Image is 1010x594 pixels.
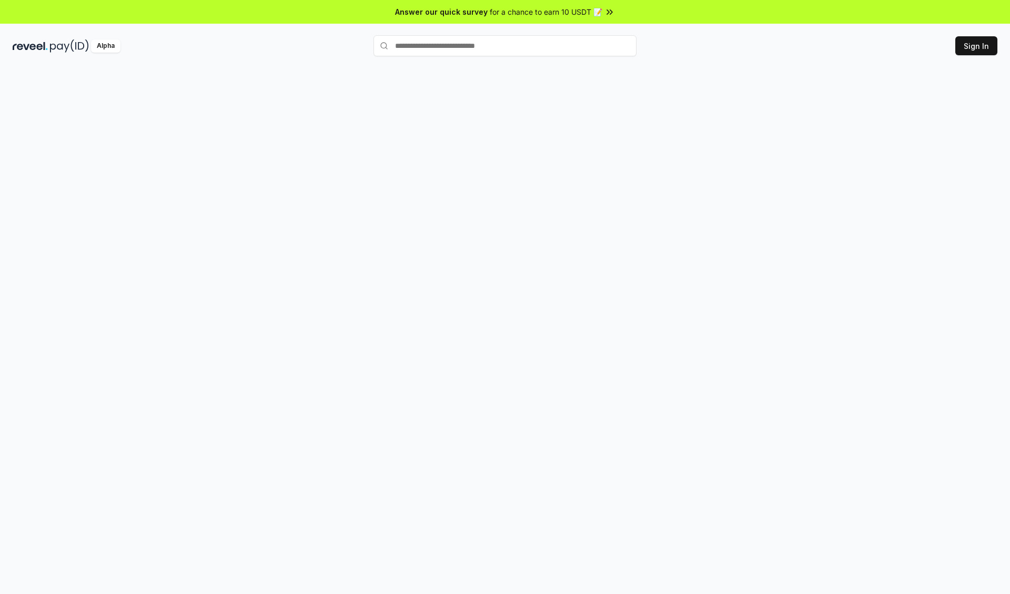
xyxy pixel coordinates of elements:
img: reveel_dark [13,39,48,53]
span: for a chance to earn 10 USDT 📝 [490,6,602,17]
span: Answer our quick survey [395,6,488,17]
div: Alpha [91,39,120,53]
img: pay_id [50,39,89,53]
button: Sign In [955,36,997,55]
